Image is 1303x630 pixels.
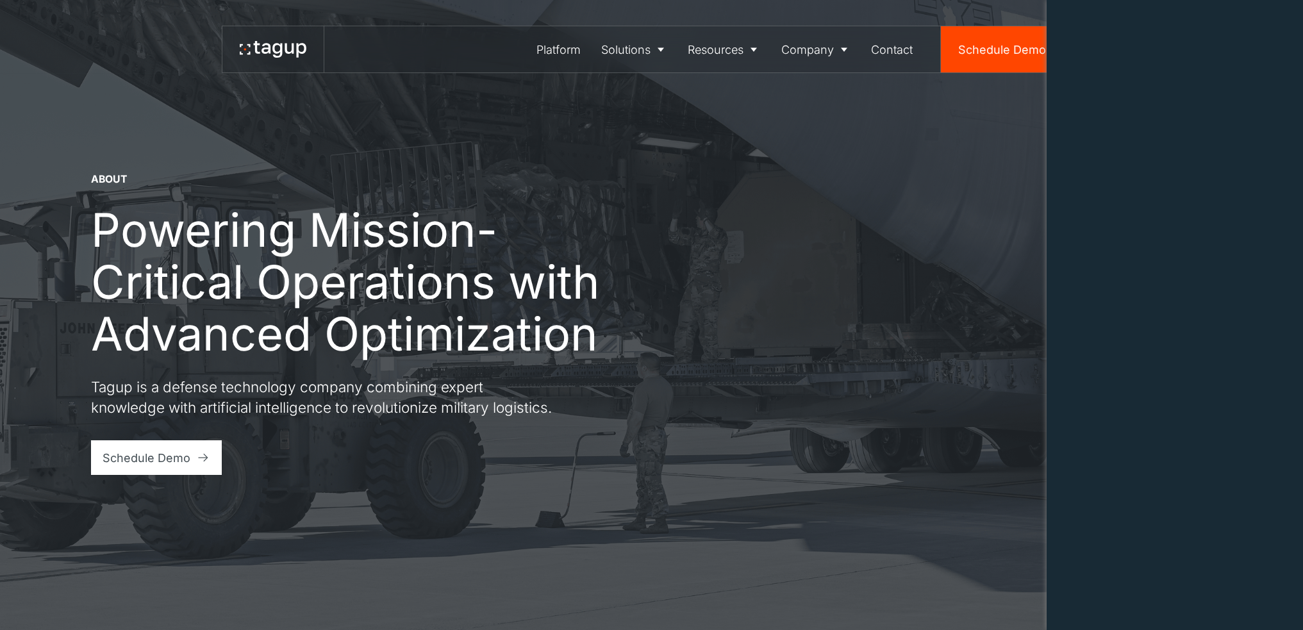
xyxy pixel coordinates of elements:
[958,41,1046,58] div: Schedule Demo
[91,204,629,360] h1: Powering Mission-Critical Operations with Advanced Optimization
[91,440,222,475] a: Schedule Demo
[103,449,190,467] div: Schedule Demo
[688,41,743,58] div: Resources
[861,26,924,72] a: Contact
[678,26,772,72] a: Resources
[536,41,581,58] div: Platform
[781,41,834,58] div: Company
[941,26,1081,72] a: Schedule Demo
[91,377,552,417] p: Tagup is a defense technology company combining expert knowledge with artificial intelligence to ...
[771,26,861,72] a: Company
[871,41,913,58] div: Contact
[601,41,651,58] div: Solutions
[91,172,128,187] div: About
[591,26,678,72] a: Solutions
[527,26,592,72] a: Platform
